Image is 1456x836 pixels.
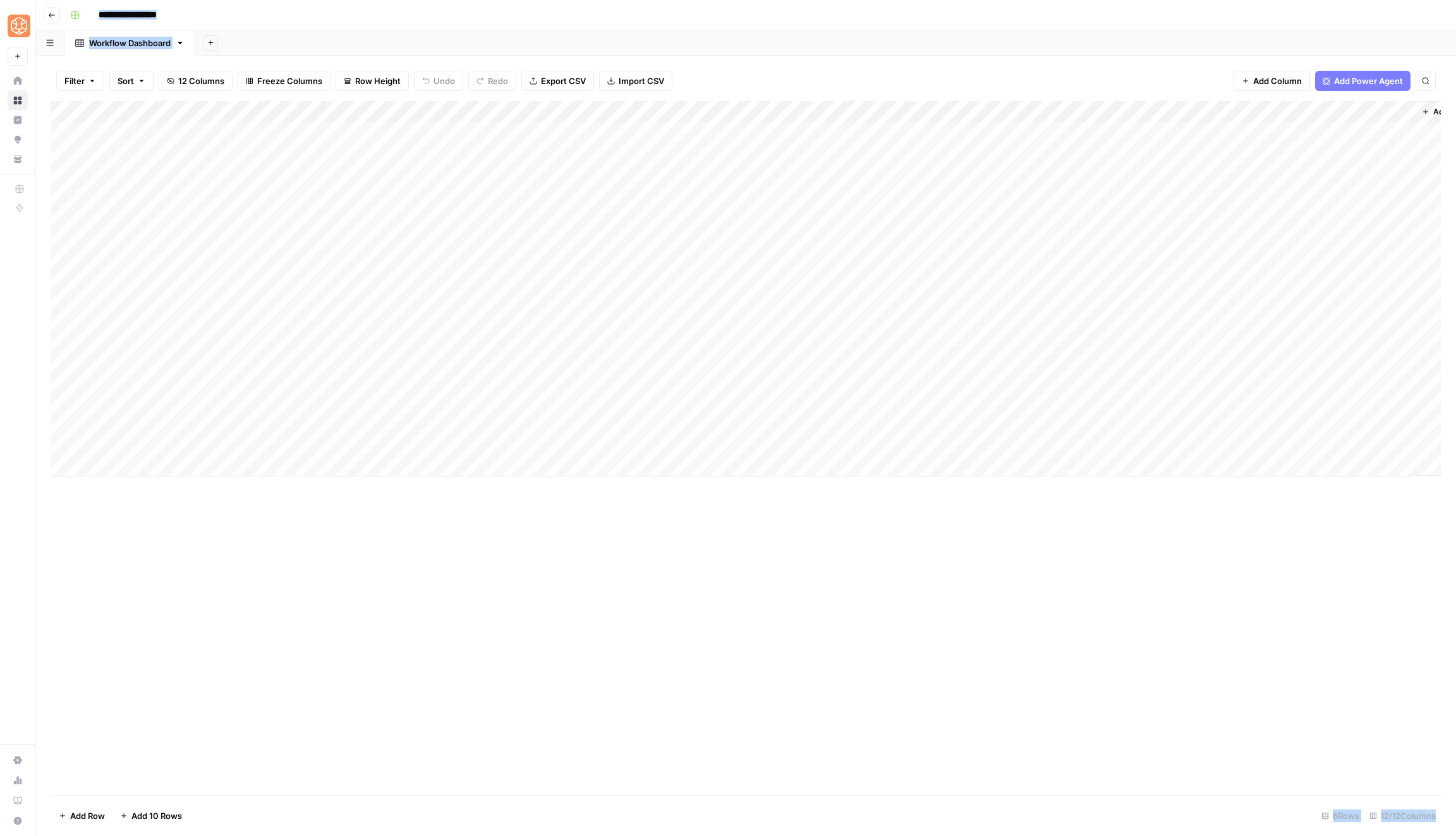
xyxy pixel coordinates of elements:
button: Row Height [336,71,409,91]
button: Add Power Agent [1315,71,1410,91]
a: Opportunities [8,130,28,150]
button: 12 Columns [159,71,233,91]
span: Add Power Agent [1334,75,1403,87]
span: Import CSV [619,75,664,87]
div: 6 Rows [1316,806,1364,826]
a: Learning Hub [8,791,28,811]
a: Home [8,71,28,91]
button: Freeze Columns [238,71,331,91]
button: Help + Support [8,811,28,831]
span: Add Row [70,809,105,822]
a: Your Data [8,149,28,169]
span: 12 Columns [178,75,224,87]
span: Add Column [1253,75,1302,87]
span: Redo [488,75,508,87]
span: Undo [434,75,455,87]
button: Add Column [1234,71,1310,91]
img: SimpleTiger Logo [8,15,30,37]
button: Redo [468,71,516,91]
div: Workflow Dashboard [89,37,171,49]
span: Add 10 Rows [131,809,182,822]
button: Export CSV [521,71,594,91]
a: Insights [8,110,28,130]
button: Sort [109,71,154,91]
span: Row Height [355,75,401,87]
button: Filter [56,71,104,91]
button: Undo [414,71,463,91]
a: Settings [8,750,28,770]
span: Freeze Columns [257,75,322,87]
div: 12/12 Columns [1364,806,1441,826]
a: Usage [8,770,28,791]
span: Sort [118,75,134,87]
span: Export CSV [541,75,586,87]
a: Browse [8,90,28,111]
button: Import CSV [599,71,672,91]
button: Add 10 Rows [112,806,190,826]
a: Workflow Dashboard [64,30,195,56]
button: Workspace: SimpleTiger [8,10,28,42]
span: Filter [64,75,85,87]
button: Add Row [51,806,112,826]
